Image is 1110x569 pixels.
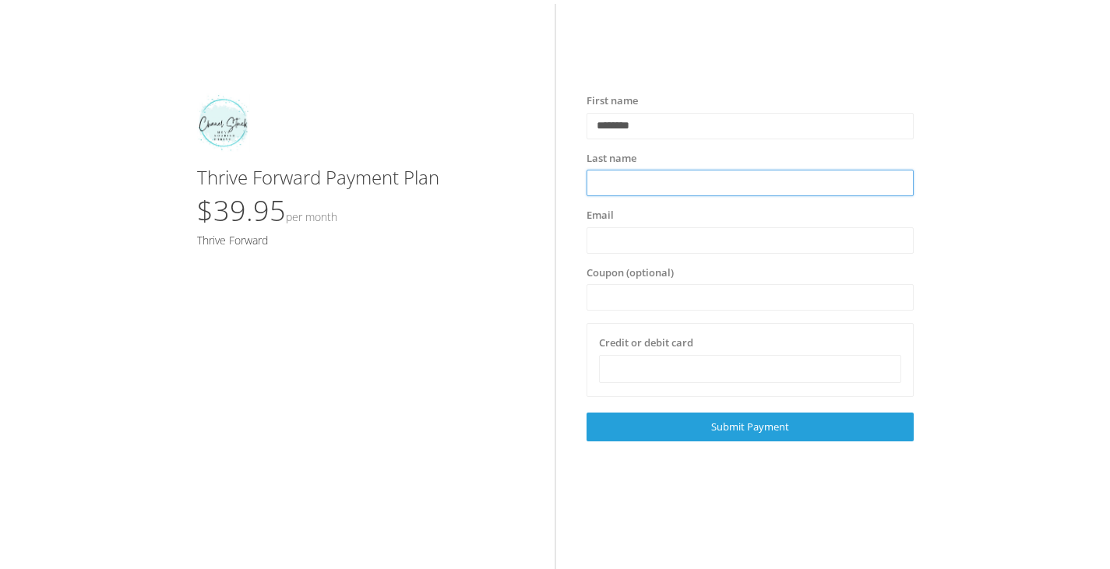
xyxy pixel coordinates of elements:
label: Email [587,208,614,223]
label: Last name [587,151,636,167]
label: First name [587,93,638,109]
a: Submit Payment [587,413,914,441]
label: Coupon (optional) [587,265,674,281]
span: $39.95 [197,191,337,230]
label: Credit or debit card [599,335,693,351]
h5: Thrive Forward [197,234,524,246]
h3: Thrive Forward Payment Plan [197,167,524,188]
img: csl.jpg [197,93,251,152]
span: Submit Payment [711,420,789,434]
small: Per Month [286,209,337,224]
iframe: Secure card payment input frame [609,362,891,375]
